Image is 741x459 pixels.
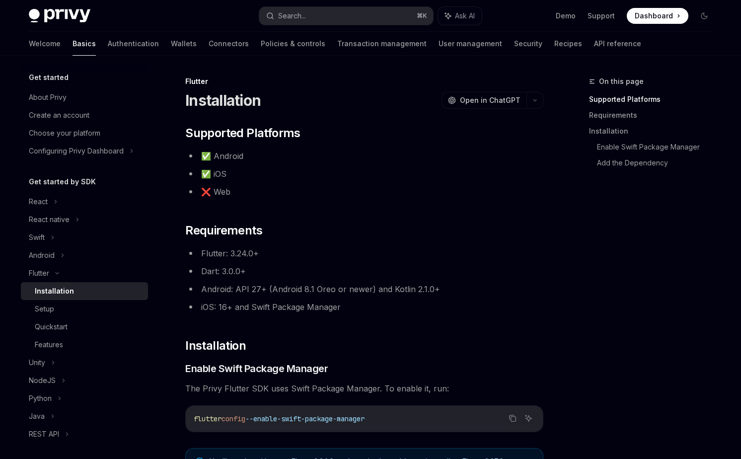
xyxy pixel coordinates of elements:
[35,303,54,315] div: Setup
[21,336,148,354] a: Features
[556,11,576,21] a: Demo
[599,76,644,87] span: On this page
[589,107,720,123] a: Requirements
[438,7,482,25] button: Ask AI
[185,382,543,395] span: The Privy Flutter SDK uses Swift Package Manager. To enable it, run:
[337,32,427,56] a: Transaction management
[554,32,582,56] a: Recipes
[588,11,615,21] a: Support
[185,338,246,354] span: Installation
[29,428,59,440] div: REST API
[417,12,427,20] span: ⌘ K
[29,91,67,103] div: About Privy
[29,410,45,422] div: Java
[35,285,74,297] div: Installation
[278,10,306,22] div: Search...
[29,249,55,261] div: Android
[29,72,69,83] h5: Get started
[185,246,543,260] li: Flutter: 3.24.0+
[589,123,720,139] a: Installation
[29,392,52,404] div: Python
[29,267,49,279] div: Flutter
[73,32,96,56] a: Basics
[185,167,543,181] li: ✅ iOS
[108,32,159,56] a: Authentication
[209,32,249,56] a: Connectors
[21,282,148,300] a: Installation
[696,8,712,24] button: Toggle dark mode
[185,185,543,199] li: ❌ Web
[21,300,148,318] a: Setup
[460,95,520,105] span: Open in ChatGPT
[185,300,543,314] li: iOS: 16+ and Swift Package Manager
[185,91,261,109] h1: Installation
[21,88,148,106] a: About Privy
[627,8,688,24] a: Dashboard
[29,176,96,188] h5: Get started by SDK
[442,92,526,109] button: Open in ChatGPT
[597,139,720,155] a: Enable Swift Package Manager
[21,124,148,142] a: Choose your platform
[185,149,543,163] li: ✅ Android
[29,357,45,369] div: Unity
[594,32,641,56] a: API reference
[261,32,325,56] a: Policies & controls
[514,32,542,56] a: Security
[506,412,519,425] button: Copy the contents from the code block
[455,11,475,21] span: Ask AI
[29,127,100,139] div: Choose your platform
[635,11,673,21] span: Dashboard
[589,91,720,107] a: Supported Platforms
[185,76,543,86] div: Flutter
[185,264,543,278] li: Dart: 3.0.0+
[185,125,300,141] span: Supported Platforms
[222,414,245,423] span: config
[185,223,262,238] span: Requirements
[597,155,720,171] a: Add the Dependency
[171,32,197,56] a: Wallets
[21,318,148,336] a: Quickstart
[439,32,502,56] a: User management
[29,375,56,386] div: NodeJS
[29,145,124,157] div: Configuring Privy Dashboard
[29,9,90,23] img: dark logo
[522,412,535,425] button: Ask AI
[245,414,365,423] span: --enable-swift-package-manager
[259,7,433,25] button: Search...⌘K
[29,196,48,208] div: React
[194,414,222,423] span: flutter
[29,109,89,121] div: Create an account
[35,339,63,351] div: Features
[29,231,45,243] div: Swift
[185,282,543,296] li: Android: API 27+ (Android 8.1 Oreo or newer) and Kotlin 2.1.0+
[21,106,148,124] a: Create an account
[35,321,68,333] div: Quickstart
[29,32,61,56] a: Welcome
[29,214,70,226] div: React native
[185,362,328,376] span: Enable Swift Package Manager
